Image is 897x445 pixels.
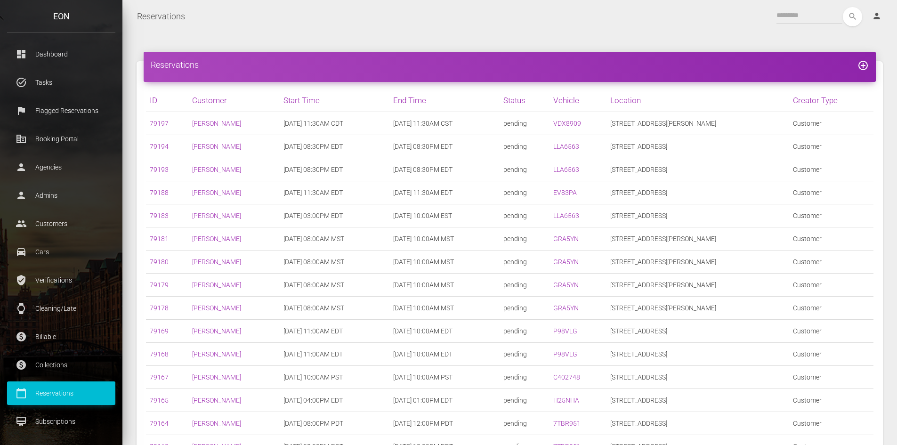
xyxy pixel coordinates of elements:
a: person [865,7,890,26]
td: [DATE] 08:00PM PDT [280,412,390,435]
a: person Admins [7,184,115,207]
i: add_circle_outline [857,60,869,71]
th: End Time [389,89,500,112]
p: Billable [14,330,108,344]
a: 79180 [150,258,169,266]
a: 79188 [150,189,169,196]
td: [DATE] 08:00AM MST [280,227,390,251]
td: [DATE] 08:30PM EDT [389,135,500,158]
td: [DATE] 08:30PM EDT [280,135,390,158]
p: Collections [14,358,108,372]
a: 7TBR951 [553,420,581,427]
td: [DATE] 10:00AM MST [389,251,500,274]
a: people Customers [7,212,115,235]
td: [DATE] 11:30AM EDT [389,181,500,204]
p: Tasks [14,75,108,89]
td: [STREET_ADDRESS] [606,343,789,366]
a: [PERSON_NAME] [192,166,241,173]
th: Vehicle [550,89,606,112]
a: [PERSON_NAME] [192,258,241,266]
p: Agencies [14,160,108,174]
td: [DATE] 10:00AM PST [280,366,390,389]
a: H25NHA [553,396,579,404]
td: [DATE] 08:30PM EDT [389,158,500,181]
p: Admins [14,188,108,202]
p: Verifications [14,273,108,287]
td: [DATE] 11:30AM EDT [280,181,390,204]
th: Customer [188,89,279,112]
a: [PERSON_NAME] [192,212,241,219]
td: [DATE] 08:00AM MST [280,297,390,320]
td: pending [500,297,550,320]
p: Customers [14,217,108,231]
a: flag Flagged Reservations [7,99,115,122]
h4: Reservations [151,59,869,71]
td: Customer [789,297,873,320]
a: [PERSON_NAME] [192,350,241,358]
td: Customer [789,158,873,181]
a: add_circle_outline [857,60,869,70]
a: 79193 [150,166,169,173]
td: [DATE] 11:30AM CST [389,112,500,135]
td: [STREET_ADDRESS][PERSON_NAME] [606,297,789,320]
td: [STREET_ADDRESS] [606,135,789,158]
a: LLA6563 [553,166,579,173]
td: Customer [789,320,873,343]
a: [PERSON_NAME] [192,143,241,150]
td: [STREET_ADDRESS] [606,389,789,412]
a: P98VLG [553,350,577,358]
a: [PERSON_NAME] [192,120,241,127]
td: [DATE] 11:00AM EDT [280,320,390,343]
a: [PERSON_NAME] [192,396,241,404]
td: Customer [789,204,873,227]
td: pending [500,227,550,251]
a: calendar_today Reservations [7,381,115,405]
td: pending [500,251,550,274]
p: Booking Portal [14,132,108,146]
td: [STREET_ADDRESS][PERSON_NAME] [606,274,789,297]
a: watch Cleaning/Late [7,297,115,320]
a: LLA6563 [553,212,579,219]
a: [PERSON_NAME] [192,235,241,243]
td: pending [500,320,550,343]
a: GRA5YN [553,258,579,266]
td: [STREET_ADDRESS] [606,204,789,227]
a: 79183 [150,212,169,219]
a: 79197 [150,120,169,127]
td: pending [500,389,550,412]
th: Location [606,89,789,112]
td: [STREET_ADDRESS][PERSON_NAME] [606,112,789,135]
a: GRA5YN [553,235,579,243]
a: paid Billable [7,325,115,348]
a: [PERSON_NAME] [192,373,241,381]
td: Customer [789,135,873,158]
th: Status [500,89,550,112]
a: 79168 [150,350,169,358]
a: dashboard Dashboard [7,42,115,66]
a: 79169 [150,327,169,335]
p: Subscriptions [14,414,108,429]
td: pending [500,112,550,135]
a: [PERSON_NAME] [192,304,241,312]
p: Cleaning/Late [14,301,108,316]
a: [PERSON_NAME] [192,281,241,289]
a: LLA6563 [553,143,579,150]
a: EV83PA [553,189,577,196]
a: P98VLG [553,327,577,335]
a: 79165 [150,396,169,404]
td: [DATE] 10:00AM EDT [389,320,500,343]
a: [PERSON_NAME] [192,327,241,335]
td: [DATE] 10:00AM EST [389,204,500,227]
th: Start Time [280,89,390,112]
a: 79167 [150,373,169,381]
th: Creator Type [789,89,873,112]
a: task_alt Tasks [7,71,115,94]
p: Cars [14,245,108,259]
a: Reservations [137,5,185,28]
a: [PERSON_NAME] [192,189,241,196]
td: Customer [789,366,873,389]
td: Customer [789,343,873,366]
a: 79179 [150,281,169,289]
td: Customer [789,412,873,435]
a: 79178 [150,304,169,312]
